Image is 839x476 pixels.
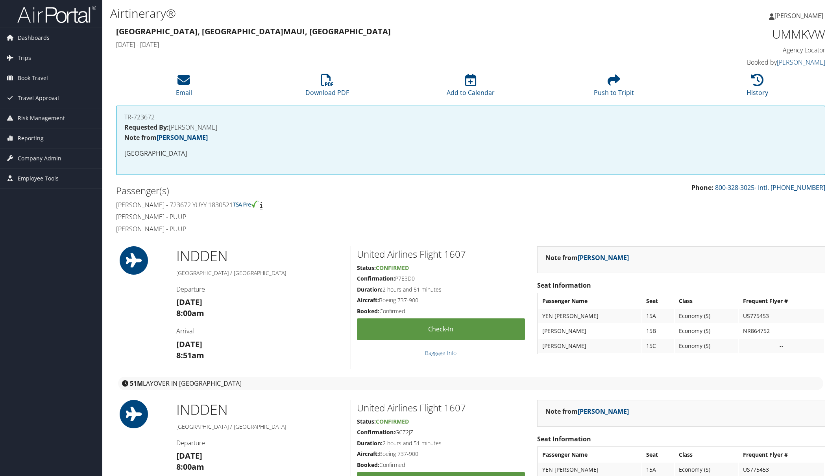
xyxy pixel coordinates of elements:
[739,294,824,308] th: Frequent Flyer #
[176,285,345,294] h4: Departure
[176,327,345,335] h4: Arrival
[176,246,345,266] h1: IND DEN
[376,418,409,425] span: Confirmed
[657,46,825,54] h4: Agency Locator
[774,11,823,20] span: [PERSON_NAME]
[124,149,817,159] p: [GEOGRAPHIC_DATA]
[357,296,525,304] h5: Boeing 737-900
[357,264,376,271] strong: Status:
[642,294,674,308] th: Seat
[675,324,738,338] td: Economy (S)
[176,308,204,318] strong: 8:00am
[357,296,379,304] strong: Aircraft:
[357,461,379,469] strong: Booked:
[176,269,345,277] h5: [GEOGRAPHIC_DATA] / [GEOGRAPHIC_DATA]
[769,4,831,28] a: [PERSON_NAME]
[116,201,465,209] h4: [PERSON_NAME] - 723672 YUYY 1830521
[376,264,409,271] span: Confirmed
[176,297,202,307] strong: [DATE]
[116,225,465,233] h4: [PERSON_NAME] - PUUP
[176,461,204,472] strong: 8:00am
[130,379,143,388] strong: 51M
[537,281,591,290] strong: Seat Information
[538,448,642,462] th: Passenger Name
[357,428,395,436] strong: Confirmation:
[116,40,645,49] h4: [DATE] - [DATE]
[233,201,259,208] img: tsa-precheck.png
[124,133,208,142] strong: Note from
[642,448,674,462] th: Seat
[675,309,738,323] td: Economy (S)
[176,78,192,97] a: Email
[357,450,379,457] strong: Aircraft:
[743,342,820,350] div: --
[777,58,825,67] a: [PERSON_NAME]
[675,448,738,462] th: Class
[176,350,204,361] strong: 8:51am
[447,78,495,97] a: Add to Calendar
[594,78,634,97] a: Push to Tripit
[18,88,59,108] span: Travel Approval
[357,275,395,282] strong: Confirmation:
[110,5,591,22] h1: Airtinerary®
[157,133,208,142] a: [PERSON_NAME]
[538,309,642,323] td: YEN [PERSON_NAME]
[642,324,674,338] td: 15B
[357,439,525,447] h5: 2 hours and 51 minutes
[176,400,345,420] h1: IND DEN
[545,407,629,416] strong: Note from
[715,183,825,192] a: 800-328-3025- Intl. [PHONE_NUMBER]
[691,183,713,192] strong: Phone:
[675,339,738,353] td: Economy (S)
[537,435,591,443] strong: Seat Information
[545,253,629,262] strong: Note from
[538,339,642,353] td: [PERSON_NAME]
[739,448,824,462] th: Frequent Flyer #
[657,26,825,43] h1: UMMKVW
[747,78,768,97] a: History
[657,58,825,67] h4: Booked by
[176,339,202,350] strong: [DATE]
[538,324,642,338] td: [PERSON_NAME]
[357,418,376,425] strong: Status:
[124,114,817,120] h4: TR-723672
[17,5,96,24] img: airportal-logo.png
[739,309,824,323] td: US775453
[578,407,629,416] a: [PERSON_NAME]
[305,78,349,97] a: Download PDF
[739,324,824,338] td: NR864752
[357,275,525,283] h5: P7E3D0
[176,439,345,447] h4: Departure
[357,318,525,340] a: Check-in
[357,439,383,447] strong: Duration:
[124,123,169,132] strong: Requested By:
[18,28,50,48] span: Dashboards
[124,124,817,130] h4: [PERSON_NAME]
[18,68,48,88] span: Book Travel
[18,108,65,128] span: Risk Management
[18,128,44,148] span: Reporting
[357,401,525,415] h2: United Airlines Flight 1607
[538,294,642,308] th: Passenger Name
[425,349,456,357] a: Baggage Info
[118,377,823,390] div: layover in [GEOGRAPHIC_DATA]
[116,184,465,197] h2: Passenger(s)
[18,48,31,68] span: Trips
[675,294,738,308] th: Class
[642,309,674,323] td: 15A
[116,212,465,221] h4: [PERSON_NAME] - PUUP
[18,149,61,168] span: Company Admin
[357,307,525,315] h5: Confirmed
[18,169,59,188] span: Employee Tools
[357,450,525,458] h5: Boeing 737-900
[357,461,525,469] h5: Confirmed
[357,307,379,315] strong: Booked:
[578,253,629,262] a: [PERSON_NAME]
[357,247,525,261] h2: United Airlines Flight 1607
[357,286,525,294] h5: 2 hours and 51 minutes
[176,423,345,431] h5: [GEOGRAPHIC_DATA] / [GEOGRAPHIC_DATA]
[176,450,202,461] strong: [DATE]
[642,339,674,353] td: 15C
[357,428,525,436] h5: GCZ2JZ
[116,26,391,37] strong: [GEOGRAPHIC_DATA], [GEOGRAPHIC_DATA] Maui, [GEOGRAPHIC_DATA]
